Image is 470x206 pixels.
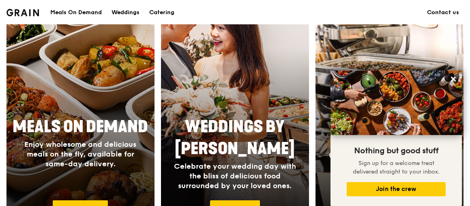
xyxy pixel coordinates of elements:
div: Weddings [112,0,139,25]
button: Join the crew [347,182,446,196]
span: Sign up for a welcome treat delivered straight to your inbox. [353,160,440,175]
span: Weddings by [PERSON_NAME] [175,117,295,159]
a: Contact us [422,0,464,25]
img: Grain [6,9,39,16]
span: Enjoy wholesome and delicious meals on the fly, available for same-day delivery. [24,140,136,168]
a: Catering [144,0,179,25]
div: Meals On Demand [50,0,102,25]
a: Weddings [107,0,144,25]
img: DSC07876-Edit02-Large.jpeg [331,71,462,135]
span: Nothing but good stuff [354,146,438,156]
button: Close [447,73,460,86]
div: Catering [149,0,174,25]
span: Celebrate your wedding day with the bliss of delicious food surrounded by your loved ones. [174,162,296,190]
span: Meals On Demand [13,117,148,137]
